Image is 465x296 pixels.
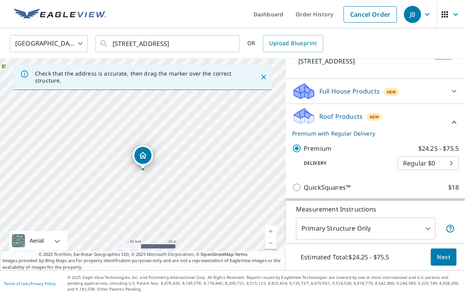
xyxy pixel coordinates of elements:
[259,72,269,82] button: Close
[133,145,153,169] div: Dropped pin, building 1, Residential property, 1757 Silver Hawk Dr Crown Point, IN 46307
[269,39,317,48] span: Upload Blueprint
[304,183,351,192] p: QuickSquares™
[343,6,397,23] a: Cancel Order
[39,251,248,258] span: © 2025 TomTom, Earthstar Geographics SIO, © 2025 Microsoft Corporation, ©
[235,251,248,257] a: Terms
[437,252,450,262] span: Next
[446,224,455,233] span: Your report will include only the primary structure on the property. For example, a detached gara...
[398,152,459,174] div: Regular $0
[292,107,459,137] div: Roof ProductsNewPremium with Regular Delivery
[418,144,459,153] p: $24.25 - $75.5
[14,9,106,20] img: EV Logo
[431,248,456,266] button: Next
[370,114,379,120] span: New
[292,160,398,167] p: Delivery
[4,281,28,286] a: Terms of Use
[448,183,459,192] p: $18
[292,129,449,137] p: Premium with Regular Delivery
[113,33,224,55] input: Search by address or latitude-longitude
[4,281,56,286] p: |
[319,112,363,121] p: Roof Products
[247,35,323,52] div: OR
[292,82,459,100] div: Full House ProductsNew
[298,56,431,66] p: [STREET_ADDRESS]
[387,89,396,95] span: New
[35,70,246,84] p: Check that the address is accurate, then drag the marker over the correct structure.
[294,248,396,266] p: Estimated Total: $24.25 - $75.5
[201,251,233,257] a: OpenStreetMap
[296,218,435,240] div: Primary Structure Only
[9,231,67,250] div: Aerial
[296,204,455,214] p: Measurement Instructions
[27,231,46,250] div: Aerial
[263,35,323,52] a: Upload Blueprint
[30,281,56,286] a: Privacy Policy
[319,86,380,96] p: Full House Products
[304,144,331,153] p: Premium
[404,6,421,23] div: JB
[265,226,277,237] a: Current Level 19, Zoom In
[10,33,88,55] div: [GEOGRAPHIC_DATA]
[265,237,277,249] a: Current Level 19, Zoom Out
[67,275,461,292] p: © 2025 Eagle View Technologies, Inc. and Pictometry International Corp. All Rights Reserved. Repo...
